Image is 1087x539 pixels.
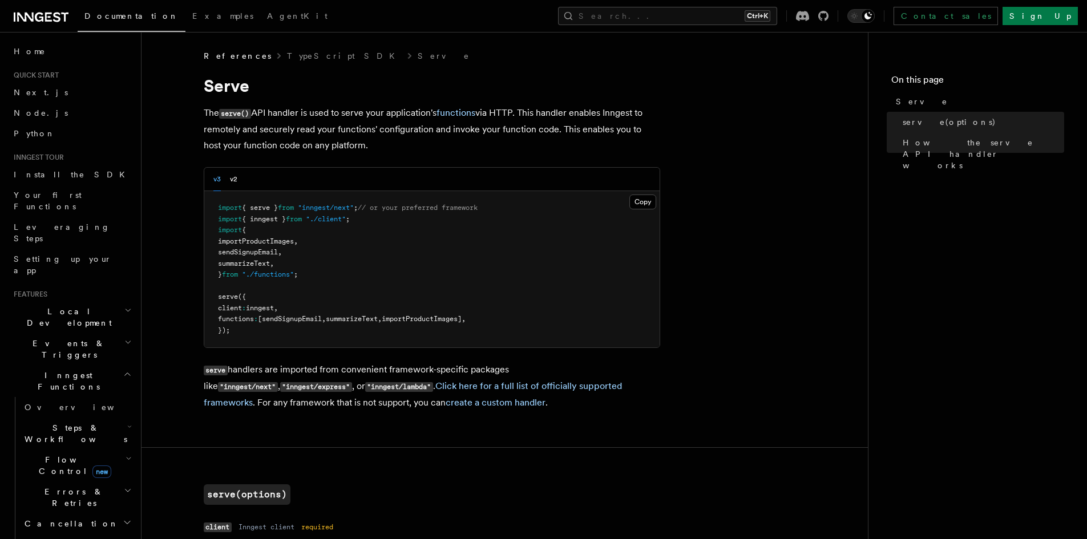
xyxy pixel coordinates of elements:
button: Search...Ctrl+K [558,7,777,25]
a: TypeScript SDK [287,50,402,62]
code: serve() [219,109,251,119]
span: client [218,304,242,312]
span: Cancellation [20,518,119,529]
a: Examples [185,3,260,31]
span: importProductImages [218,237,294,245]
span: Overview [25,403,142,412]
span: functions [218,315,254,323]
span: [sendSignupEmail [258,315,322,323]
span: new [92,465,111,478]
code: serve [204,366,228,375]
p: The API handler is used to serve your application's via HTTP. This handler enables Inngest to rem... [204,105,660,153]
span: import [218,215,242,223]
span: serve [218,293,238,301]
a: Next.js [9,82,134,103]
a: serve(options) [898,112,1064,132]
span: : [254,315,258,323]
a: Home [9,41,134,62]
span: , [278,248,282,256]
span: Quick start [9,71,59,80]
a: Contact sales [894,7,998,25]
button: v3 [213,168,221,191]
span: Node.js [14,108,68,117]
span: Inngest tour [9,153,64,162]
span: Leveraging Steps [14,222,110,243]
button: Events & Triggers [9,333,134,365]
span: { serve } [242,204,278,212]
span: Install the SDK [14,170,132,179]
button: Errors & Retries [20,481,134,513]
span: } [218,270,222,278]
a: Leveraging Steps [9,217,134,249]
a: serve(options) [204,484,290,505]
span: Home [14,46,46,57]
a: Install the SDK [9,164,134,185]
span: inngest [246,304,274,312]
span: Documentation [84,11,179,21]
span: , [322,315,326,323]
span: Flow Control [20,454,126,477]
a: Serve [891,91,1064,112]
span: "./client" [306,215,346,223]
span: Features [9,290,47,299]
span: sendSignupEmail [218,248,278,256]
span: Events & Triggers [9,338,124,360]
span: }); [218,326,230,334]
span: , [270,260,274,268]
span: from [286,215,302,223]
span: Steps & Workflows [20,422,127,445]
a: Documentation [78,3,185,32]
span: How the serve API handler works [903,137,1064,171]
span: Next.js [14,88,68,97]
button: Flow Controlnew [20,449,134,481]
span: References [204,50,271,62]
span: Serve [896,96,948,107]
span: : [242,304,246,312]
span: // or your preferred framework [358,204,478,212]
button: Toggle dark mode [847,9,875,23]
span: Setting up your app [14,254,112,275]
a: How the serve API handler works [898,132,1064,176]
span: ; [354,204,358,212]
span: Inngest Functions [9,370,123,392]
h4: On this page [891,73,1064,91]
a: Python [9,123,134,144]
button: Inngest Functions [9,365,134,397]
span: , [378,315,382,323]
span: { [242,226,246,234]
span: serve(options) [903,116,996,128]
span: import [218,226,242,234]
a: AgentKit [260,3,334,31]
span: importProductImages] [382,315,462,323]
span: Your first Functions [14,191,82,211]
dd: Inngest client [239,522,294,532]
span: import [218,204,242,212]
span: from [222,270,238,278]
button: Steps & Workflows [20,418,134,449]
code: "inngest/lambda" [365,382,433,392]
button: Copy [629,194,656,209]
p: handlers are imported from convenient framework-specific packages like , , or . . For any framewo... [204,362,660,411]
span: summarizeText [218,260,270,268]
a: Sign Up [1003,7,1078,25]
span: AgentKit [267,11,328,21]
span: { inngest } [242,215,286,223]
a: Node.js [9,103,134,123]
span: from [278,204,294,212]
a: Serve [418,50,470,62]
span: Local Development [9,306,124,329]
span: "inngest/next" [298,204,354,212]
kbd: Ctrl+K [745,10,770,22]
dd: required [301,522,333,532]
span: summarizeText [326,315,378,323]
a: Your first Functions [9,185,134,217]
a: create a custom handler [446,397,545,408]
a: Overview [20,397,134,418]
h1: Serve [204,75,660,96]
span: , [294,237,298,245]
span: ; [294,270,298,278]
span: ; [346,215,350,223]
span: Python [14,129,55,138]
code: "inngest/next" [218,382,278,392]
